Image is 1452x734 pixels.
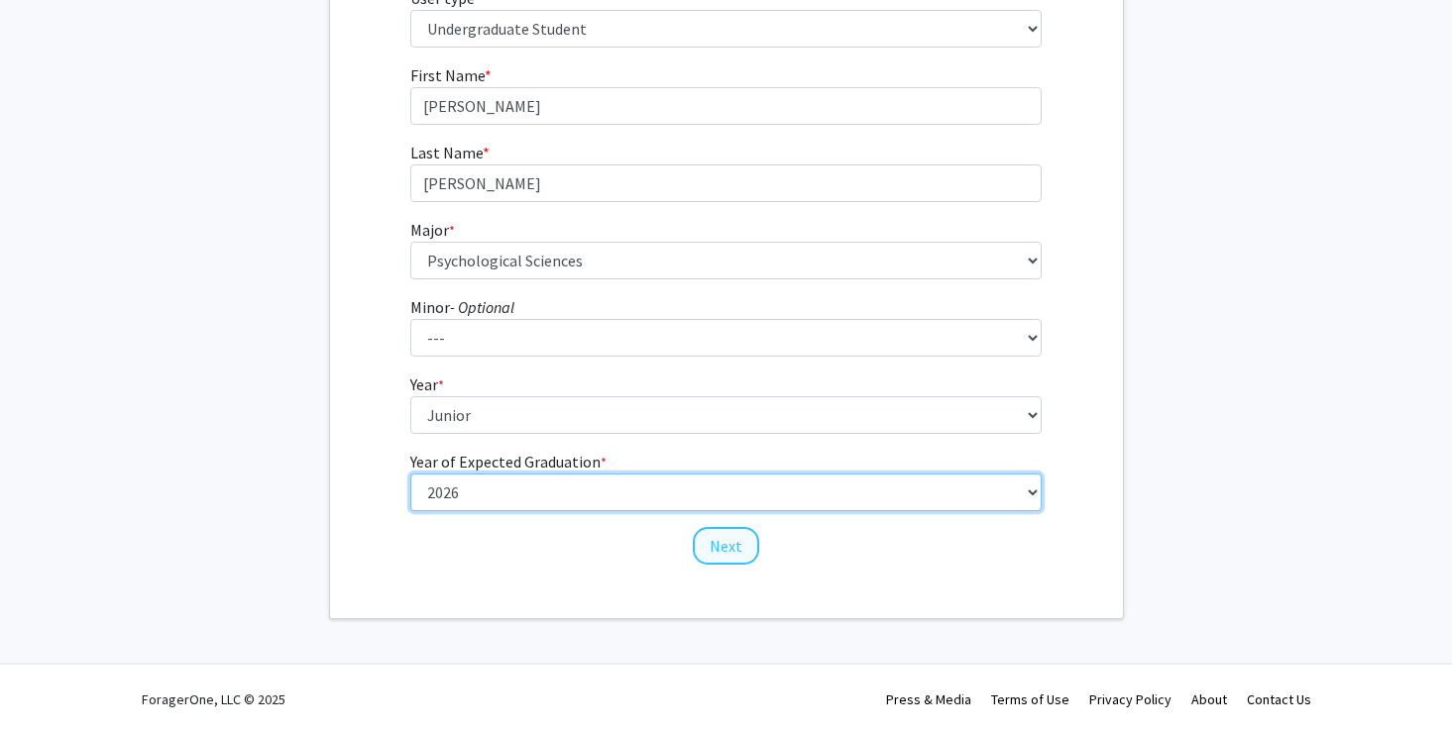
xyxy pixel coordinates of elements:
[693,527,759,565] button: Next
[1247,690,1311,708] a: Contact Us
[142,665,285,734] div: ForagerOne, LLC © 2025
[410,143,483,162] span: Last Name
[410,372,444,396] label: Year
[410,450,607,473] label: Year of Expected Graduation
[410,65,485,85] span: First Name
[1191,690,1227,708] a: About
[450,297,514,317] i: - Optional
[15,645,84,719] iframe: Chat
[410,218,455,242] label: Major
[886,690,971,708] a: Press & Media
[1089,690,1172,708] a: Privacy Policy
[410,295,514,319] label: Minor
[991,690,1069,708] a: Terms of Use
